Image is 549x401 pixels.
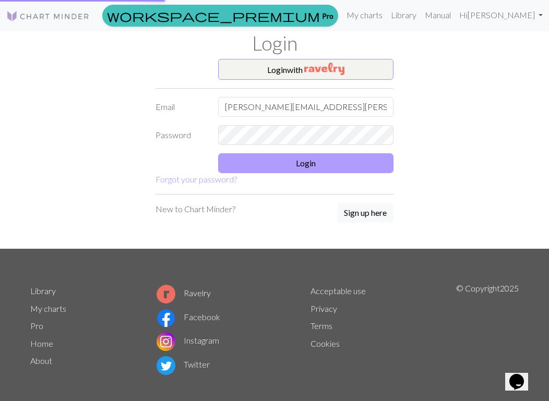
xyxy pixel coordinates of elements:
[6,10,90,22] img: Logo
[311,321,332,331] a: Terms
[30,321,43,331] a: Pro
[311,338,340,348] a: Cookies
[157,312,220,322] a: Facebook
[342,5,387,26] a: My charts
[107,8,320,23] span: workspace_premium
[218,153,393,173] button: Login
[421,5,455,26] a: Manual
[455,5,547,26] a: Hi[PERSON_NAME]
[30,338,53,348] a: Home
[157,335,219,345] a: Instagram
[156,174,237,184] a: Forgot your password?
[157,359,210,369] a: Twitter
[30,303,66,313] a: My charts
[157,332,175,351] img: Instagram logo
[149,125,212,145] label: Password
[337,203,393,223] button: Sign up here
[156,203,235,215] p: New to Chart Minder?
[157,288,211,298] a: Ravelry
[30,286,56,296] a: Library
[149,97,212,117] label: Email
[311,286,366,296] a: Acceptable use
[24,31,525,55] h1: Login
[505,359,539,391] iframe: chat widget
[218,59,393,80] button: Loginwith
[311,303,337,313] a: Privacy
[304,63,344,75] img: Ravelry
[157,356,175,375] img: Twitter logo
[157,309,175,327] img: Facebook logo
[102,5,338,27] a: Pro
[157,285,175,303] img: Ravelry logo
[30,356,52,366] a: About
[456,282,519,377] p: © Copyright 2025
[337,203,393,224] a: Sign up here
[387,5,421,26] a: Library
